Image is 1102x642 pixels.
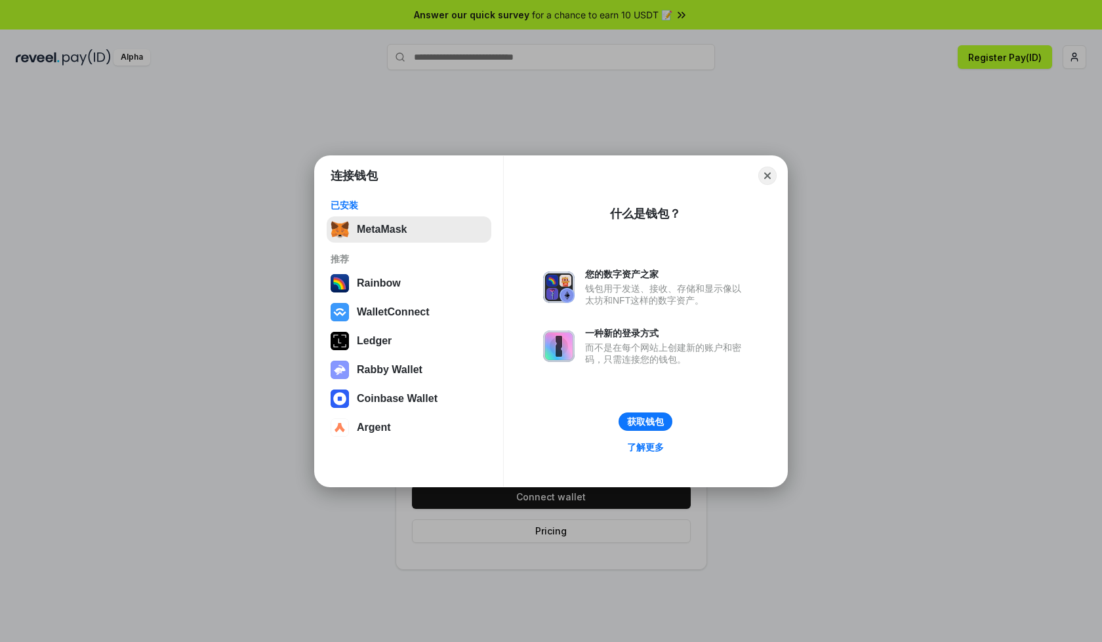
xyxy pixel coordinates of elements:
[585,283,748,306] div: 钱包用于发送、接收、存储和显示像以太坊和NFT这样的数字资产。
[357,306,430,318] div: WalletConnect
[331,199,487,211] div: 已安装
[331,220,349,239] img: svg+xml,%3Csvg%20fill%3D%22none%22%20height%3D%2233%22%20viewBox%3D%220%200%2035%2033%22%20width%...
[627,416,664,428] div: 获取钱包
[610,206,681,222] div: 什么是钱包？
[331,332,349,350] img: svg+xml,%3Csvg%20xmlns%3D%22http%3A%2F%2Fwww.w3.org%2F2000%2Fsvg%22%20width%3D%2228%22%20height%3...
[357,224,407,235] div: MetaMask
[331,390,349,408] img: svg+xml,%3Csvg%20width%3D%2228%22%20height%3D%2228%22%20viewBox%3D%220%200%2028%2028%22%20fill%3D...
[331,361,349,379] img: svg+xml,%3Csvg%20xmlns%3D%22http%3A%2F%2Fwww.w3.org%2F2000%2Fsvg%22%20fill%3D%22none%22%20viewBox...
[327,216,491,243] button: MetaMask
[331,418,349,437] img: svg+xml,%3Csvg%20width%3D%2228%22%20height%3D%2228%22%20viewBox%3D%220%200%2028%2028%22%20fill%3D...
[327,270,491,296] button: Rainbow
[357,335,392,347] div: Ledger
[331,274,349,292] img: svg+xml,%3Csvg%20width%3D%22120%22%20height%3D%22120%22%20viewBox%3D%220%200%20120%20120%22%20fil...
[327,328,491,354] button: Ledger
[543,331,575,362] img: svg+xml,%3Csvg%20xmlns%3D%22http%3A%2F%2Fwww.w3.org%2F2000%2Fsvg%22%20fill%3D%22none%22%20viewBox...
[331,303,349,321] img: svg+xml,%3Csvg%20width%3D%2228%22%20height%3D%2228%22%20viewBox%3D%220%200%2028%2028%22%20fill%3D...
[543,271,575,303] img: svg+xml,%3Csvg%20xmlns%3D%22http%3A%2F%2Fwww.w3.org%2F2000%2Fsvg%22%20fill%3D%22none%22%20viewBox...
[357,277,401,289] div: Rainbow
[627,441,664,453] div: 了解更多
[585,342,748,365] div: 而不是在每个网站上创建新的账户和密码，只需连接您的钱包。
[758,167,777,185] button: Close
[357,393,438,405] div: Coinbase Wallet
[327,414,491,441] button: Argent
[619,412,672,431] button: 获取钱包
[585,268,748,280] div: 您的数字资产之家
[327,357,491,383] button: Rabby Wallet
[331,253,487,265] div: 推荐
[327,386,491,412] button: Coinbase Wallet
[357,364,422,376] div: Rabby Wallet
[619,439,672,456] a: 了解更多
[357,422,391,433] div: Argent
[585,327,748,339] div: 一种新的登录方式
[331,168,378,184] h1: 连接钱包
[327,299,491,325] button: WalletConnect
